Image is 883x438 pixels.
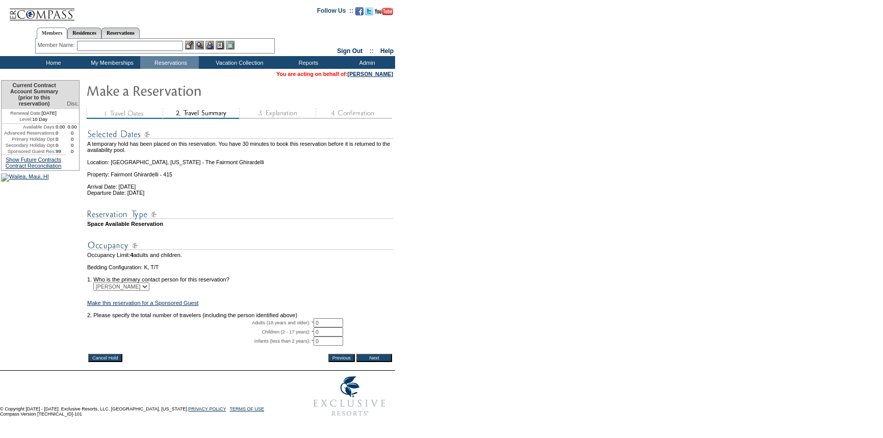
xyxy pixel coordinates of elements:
td: 0.00 [65,124,79,130]
td: Adults (18 years and older): * [87,318,314,327]
img: Reservations [216,41,224,49]
img: b_calculator.gif [226,41,235,49]
span: Disc. [67,100,79,107]
td: Sponsored Guest Res: [2,148,56,154]
td: 10 Day [2,116,65,124]
td: 1. Who is the primary contact person for this reservation? [87,270,393,282]
img: Subscribe to our YouTube Channel [375,8,393,15]
div: Member Name: [38,41,77,49]
td: Advanced Reservations: [2,130,56,136]
a: PRIVACY POLICY [188,406,226,411]
td: 0 [56,130,65,136]
input: Previous [328,354,355,362]
td: Occupancy Limit: adults and children. [87,252,393,258]
td: Current Contract Account Summary (prior to this reservation) [2,81,65,109]
td: Infants (less than 2 years): * [87,337,314,346]
td: Departure Date: [DATE] [87,190,393,196]
td: Vacation Collection [199,56,278,69]
td: 0 [56,142,65,148]
td: [DATE] [2,109,65,116]
img: subTtlOccupancy.gif [87,239,393,252]
img: subTtlResType.gif [87,208,393,221]
a: Become our fan on Facebook [355,10,363,16]
td: 0 [65,148,79,154]
a: Make this reservation for a Sponsored Guest [87,300,198,306]
img: step4_state1.gif [316,108,392,119]
td: Children (2 - 17 years): * [87,327,314,337]
img: Wailea, Maui, HI [1,173,49,182]
td: Secondary Holiday Opt: [2,142,56,148]
td: 0 [56,136,65,142]
td: 0 [65,136,79,142]
td: 2. Please specify the total number of travelers (including the person identified above) [87,312,393,318]
td: 0.00 [56,124,65,130]
td: Reports [278,56,336,69]
td: A temporary hold has been placed on this reservation. You have 30 minutes to book this reservatio... [87,141,393,153]
img: Follow us on Twitter [365,7,373,15]
td: Home [23,56,82,69]
td: Available Days: [2,124,56,130]
td: 99 [56,148,65,154]
td: 0 [65,130,79,136]
input: Next [356,354,392,362]
a: [PERSON_NAME] [348,71,393,77]
span: Renewal Date: [10,110,41,116]
a: Subscribe to our YouTube Channel [375,10,393,16]
input: Cancel Hold [88,354,122,362]
img: step2_state2.gif [163,108,239,119]
td: Arrival Date: [DATE] [87,177,393,190]
img: step1_state3.gif [86,108,163,119]
td: My Memberships [82,56,140,69]
a: Show Future Contracts [6,157,61,163]
a: Members [37,28,68,39]
td: Admin [336,56,395,69]
a: Contract Reconciliation [6,163,62,169]
span: Level: [19,116,32,122]
img: Exclusive Resorts [304,371,395,422]
td: 0 [65,142,79,148]
a: TERMS OF USE [230,406,265,411]
td: Bedding Configuration: K, T/T [87,264,393,270]
img: Make Reservation [86,80,290,100]
td: Property: Fairmont Ghirardelli - 415 [87,165,393,177]
a: Residences [67,28,101,38]
a: Sign Out [337,47,362,55]
img: step3_state1.gif [239,108,316,119]
a: Follow us on Twitter [365,10,373,16]
td: Follow Us :: [317,6,353,18]
img: b_edit.gif [185,41,194,49]
a: Help [380,47,394,55]
img: View [195,41,204,49]
span: :: [370,47,374,55]
span: You are acting on behalf of: [276,71,393,77]
img: subTtlSelectedDates.gif [87,128,393,141]
td: Space Available Reservation [87,221,393,227]
a: Reservations [101,28,140,38]
td: Reservations [140,56,199,69]
img: Impersonate [205,41,214,49]
td: Primary Holiday Opt: [2,136,56,142]
span: 4 [130,252,133,258]
img: Become our fan on Facebook [355,7,363,15]
td: Location: [GEOGRAPHIC_DATA], [US_STATE] - The Fairmont Ghirardelli [87,153,393,165]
